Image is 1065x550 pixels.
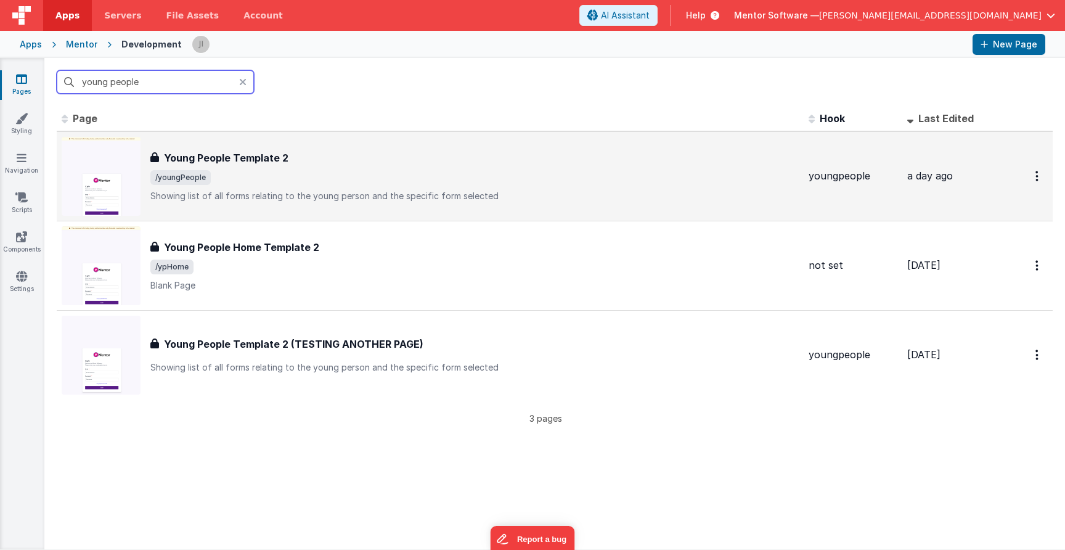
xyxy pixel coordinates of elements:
[150,170,211,185] span: /youngPeople
[73,112,97,125] span: Page
[820,112,845,125] span: Hook
[66,38,97,51] div: Mentor
[907,170,953,182] span: a day ago
[734,9,819,22] span: Mentor Software —
[20,38,42,51] div: Apps
[150,260,194,274] span: /ypHome
[164,337,423,351] h3: Young People Template 2 (TESTING ANOTHER PAGE)
[907,348,941,361] span: [DATE]
[1028,253,1048,278] button: Options
[57,70,254,94] input: Search pages, id's ...
[192,36,210,53] img: 6c3d48e323fef8557f0b76cc516e01c7
[918,112,974,125] span: Last Edited
[164,150,288,165] h3: Young People Template 2
[809,169,897,183] div: youngpeople
[734,9,1055,22] button: Mentor Software — [PERSON_NAME][EMAIL_ADDRESS][DOMAIN_NAME]
[809,348,897,362] div: youngpeople
[973,34,1045,55] button: New Page
[686,9,706,22] span: Help
[150,279,799,292] p: Blank Page
[150,190,799,202] p: Showing list of all forms relating to the young person and the specific form selected
[579,5,658,26] button: AI Assistant
[150,361,799,374] p: Showing list of all forms relating to the young person and the specific form selected
[166,9,219,22] span: File Assets
[819,9,1042,22] span: [PERSON_NAME][EMAIL_ADDRESS][DOMAIN_NAME]
[601,9,650,22] span: AI Assistant
[121,38,182,51] div: Development
[1028,163,1048,189] button: Options
[809,258,897,273] div: not set
[55,9,80,22] span: Apps
[164,240,319,255] h3: Young People Home Template 2
[104,9,141,22] span: Servers
[57,412,1034,425] p: 3 pages
[1028,342,1048,367] button: Options
[907,259,941,271] span: [DATE]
